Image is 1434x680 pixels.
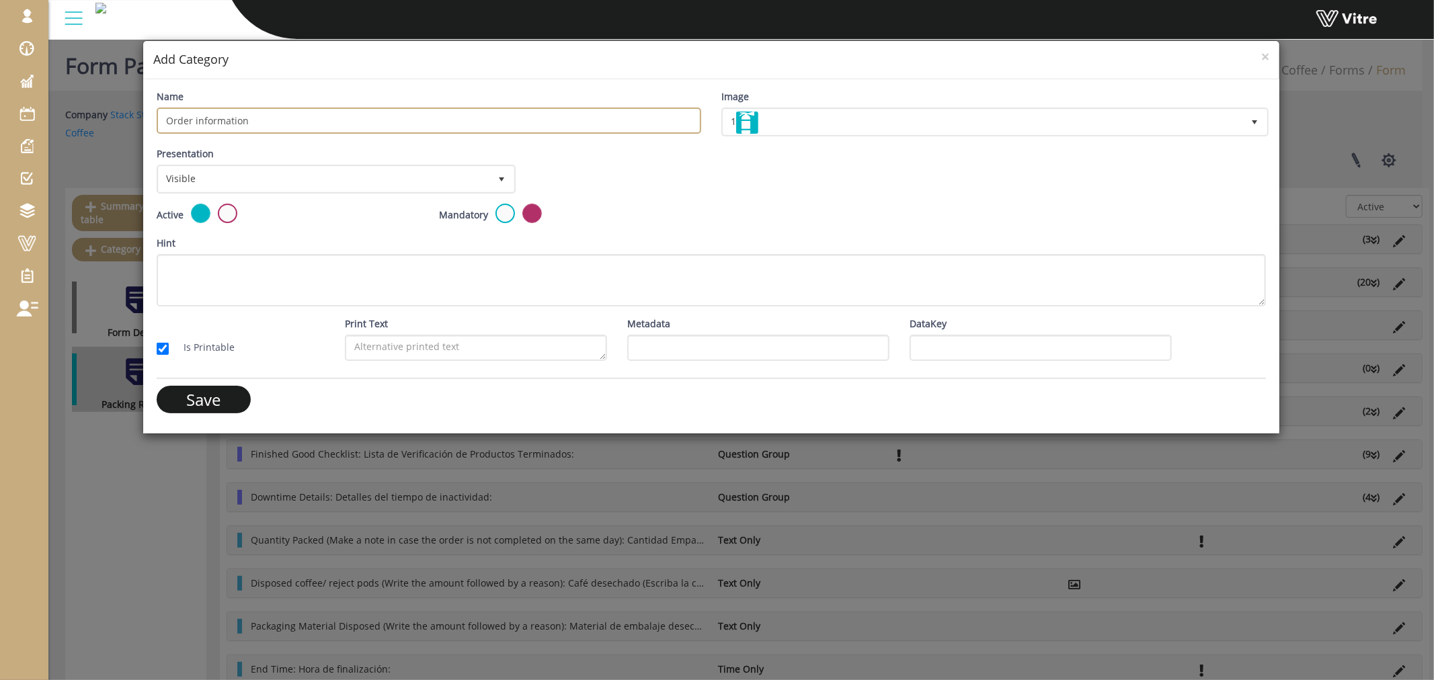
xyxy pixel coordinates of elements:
[157,89,184,104] label: Name
[1261,47,1269,66] span: ×
[439,208,488,222] label: Mandatory
[157,386,251,413] input: Save
[627,316,670,331] label: Metadata
[1261,50,1269,64] button: Close
[721,89,749,104] label: Image
[157,208,184,222] label: Active
[489,167,514,191] span: select
[157,236,175,251] label: Hint
[157,146,214,161] label: Presentation
[153,51,1270,69] h4: Add Category
[170,340,235,355] label: Is Printable
[910,316,947,331] label: DataKey
[345,316,388,331] label: Print Text
[1242,110,1267,134] span: select
[159,167,489,191] span: Visible
[723,110,1242,134] span: 1
[736,112,758,134] img: WizardIcon1.png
